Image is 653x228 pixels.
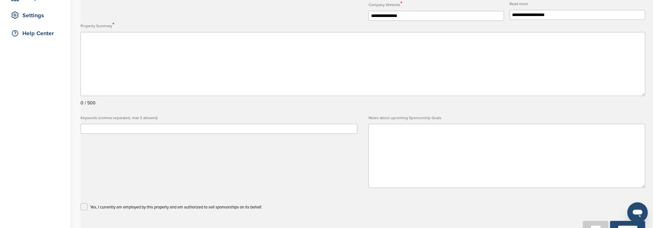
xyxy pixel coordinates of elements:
div: Settings [10,10,64,21]
label: Keywords (comma separated, max 3 allowed) [81,114,357,122]
p: Yes, I currently am employed by this property and am authorized to sell sponsorships on its behalf. [90,203,262,211]
label: Property Summary [81,21,645,30]
a: Help Center [6,26,64,41]
iframe: Button to launch messaging window [627,202,648,223]
div: 0 / 500 [81,99,645,107]
label: Notes about upcoming Sponsorship Goals [369,114,645,122]
a: Settings [6,8,64,23]
div: Help Center [10,28,64,39]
